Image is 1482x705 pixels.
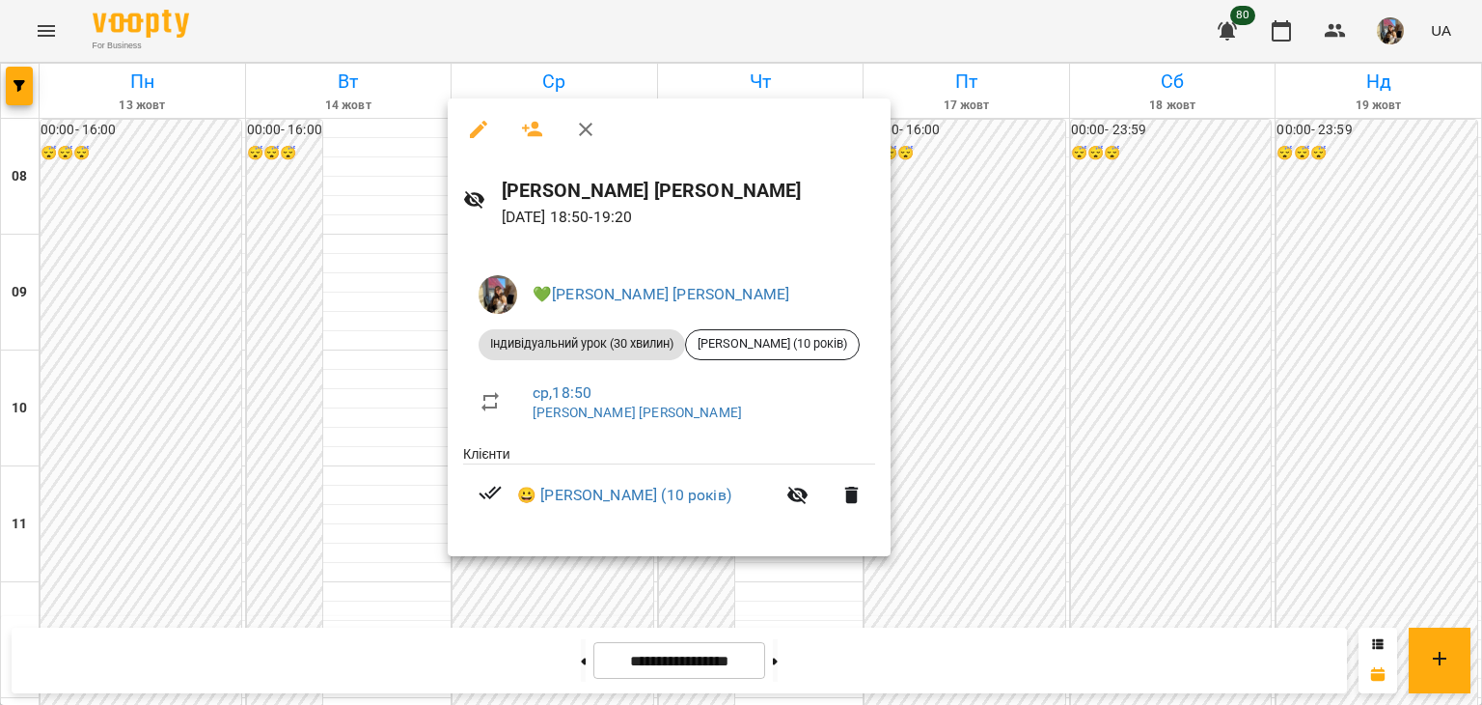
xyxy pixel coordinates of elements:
a: [PERSON_NAME] [PERSON_NAME] [533,405,742,420]
a: 💚[PERSON_NAME] [PERSON_NAME] [533,285,789,303]
div: [PERSON_NAME] (10 років) [685,329,860,360]
span: Індивідуальний урок (30 хвилин) [479,335,685,352]
span: [PERSON_NAME] (10 років) [686,335,859,352]
svg: Візит сплачено [479,481,502,504]
ul: Клієнти [463,444,875,534]
a: ср , 18:50 [533,383,591,402]
img: 497ea43cfcb3904c6063eaf45c227171.jpeg [479,275,517,314]
h6: [PERSON_NAME] [PERSON_NAME] [502,176,875,206]
a: 😀 [PERSON_NAME] (10 років) [517,484,731,507]
p: [DATE] 18:50 - 19:20 [502,206,875,229]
